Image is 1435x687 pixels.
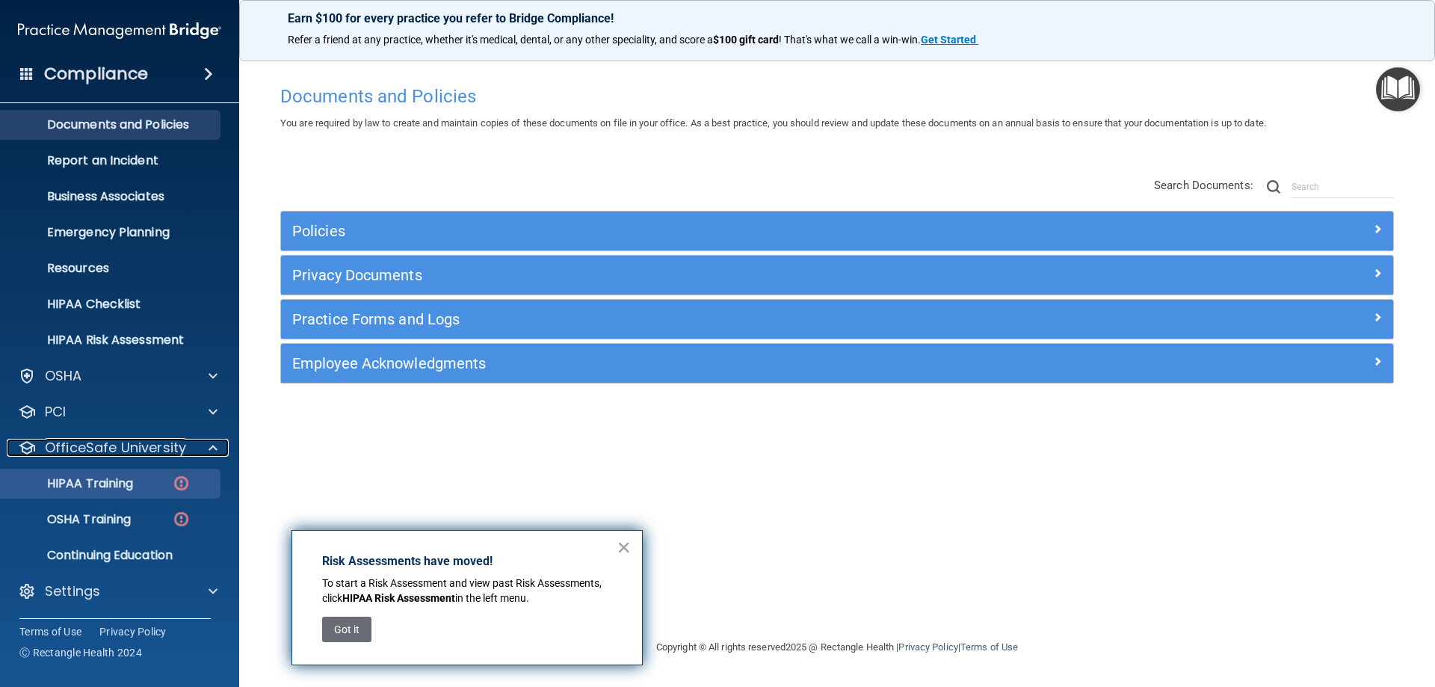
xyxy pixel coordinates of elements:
h5: Policies [292,223,1104,239]
button: Open Resource Center [1376,67,1420,111]
h5: Privacy Documents [292,267,1104,283]
a: Privacy Policy [99,624,167,639]
p: OfficeSafe University [45,439,186,457]
strong: Get Started [921,34,976,46]
a: Terms of Use [960,641,1018,653]
p: Report an Incident [10,153,214,168]
p: HIPAA Training [10,476,133,491]
h4: Documents and Policies [280,87,1394,106]
p: Continuing Education [10,548,214,563]
span: in the left menu. [455,592,529,604]
strong: $100 gift card [713,34,779,46]
h5: Practice Forms and Logs [292,311,1104,327]
div: Copyright © All rights reserved 2025 @ Rectangle Health | | [564,623,1110,671]
p: Business Associates [10,189,214,204]
span: ! That's what we call a win-win. [779,34,921,46]
button: Got it [322,617,371,642]
h4: Compliance [44,64,148,84]
p: Documents and Policies [10,117,214,132]
strong: Risk Assessments have moved! [322,554,493,568]
p: HIPAA Risk Assessment [10,333,214,348]
p: PCI [45,403,66,421]
p: HIPAA Checklist [10,297,214,312]
p: Emergency Planning [10,225,214,240]
input: Search [1291,176,1394,198]
a: Privacy Policy [898,641,957,653]
strong: HIPAA Risk Assessment [342,592,455,604]
img: ic-search.3b580494.png [1267,180,1280,194]
span: Ⓒ Rectangle Health 2024 [19,645,142,660]
span: You are required by law to create and maintain copies of these documents on file in your office. ... [280,117,1266,129]
img: PMB logo [18,16,221,46]
button: Close [617,535,631,559]
p: OSHA Training [10,512,131,527]
p: Resources [10,261,214,276]
p: Earn $100 for every practice you refer to Bridge Compliance! [288,11,1386,25]
span: To start a Risk Assessment and view past Risk Assessments, click [322,577,604,604]
img: danger-circle.6113f641.png [172,510,191,529]
span: Refer a friend at any practice, whether it's medical, dental, or any other speciality, and score a [288,34,713,46]
p: OSHA [45,367,82,385]
p: Settings [45,582,100,600]
span: Search Documents: [1154,179,1253,192]
a: Terms of Use [19,624,81,639]
h5: Employee Acknowledgments [292,355,1104,372]
img: danger-circle.6113f641.png [172,474,191,493]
